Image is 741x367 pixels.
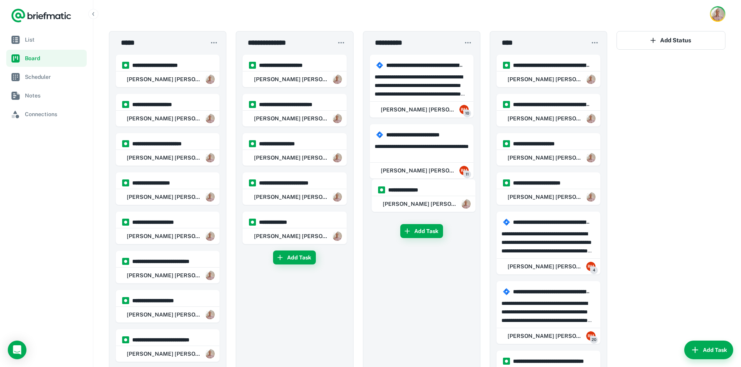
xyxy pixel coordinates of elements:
button: Add Status [617,31,725,50]
a: Connections [6,106,87,123]
a: Notes [6,87,87,104]
button: Add Task [273,250,316,264]
a: Scheduler [6,68,87,85]
a: Board [6,50,87,67]
span: List [25,35,84,44]
span: Scheduler [25,73,84,81]
img: Rob Mark [711,7,724,21]
button: Add Task [400,224,443,238]
a: List [6,31,87,48]
span: Notes [25,91,84,100]
button: Account button [710,6,725,22]
a: Logo [11,8,72,23]
button: Add Task [684,341,733,359]
div: Open Intercom Messenger [8,341,26,359]
span: Board [25,54,84,63]
span: Connections [25,110,84,118]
